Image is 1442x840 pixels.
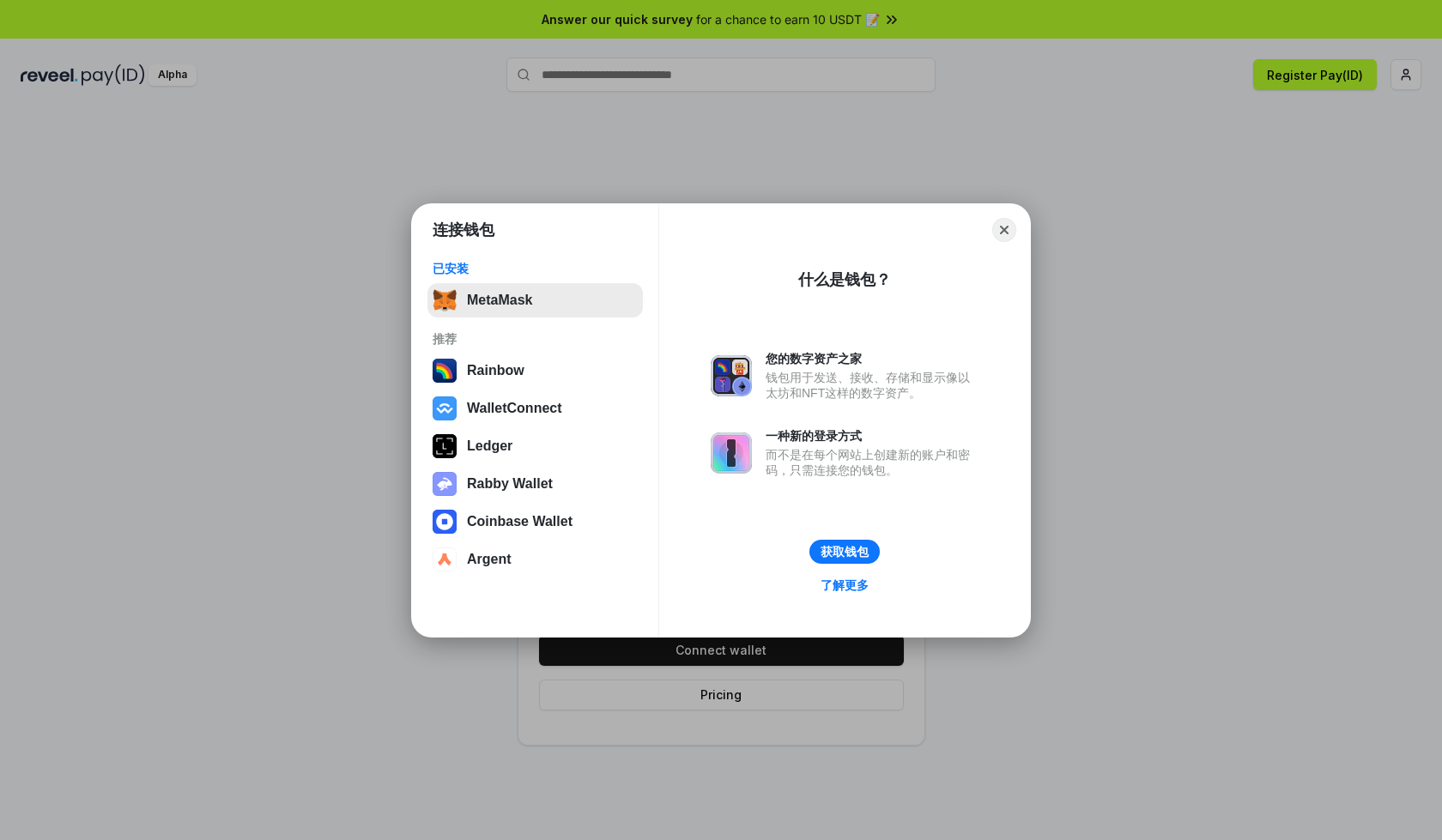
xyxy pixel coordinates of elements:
[427,429,643,463] button: Ledger
[467,363,524,378] div: Rainbow
[821,544,869,559] div: 获取钱包
[467,438,512,454] div: Ledger
[433,261,638,276] div: 已安装
[433,396,457,420] img: svg+xml,%3Csvg%20width%3D%2228%22%20height%3D%2228%22%20viewBox%3D%220%200%2028%2028%22%20fill%3D...
[711,355,752,396] img: svg+xml,%3Csvg%20xmlns%3D%22http%3A%2F%2Fwww.w3.org%2F2000%2Fsvg%22%20fill%3D%22none%22%20viewBox...
[433,547,457,571] img: svg+xml,%3Csvg%20width%3D%2228%22%20height%3D%2228%22%20viewBox%3D%220%200%2028%2028%22%20fill%3D...
[809,540,880,564] button: 获取钱包
[821,577,869,593] div: 了解更多
[433,288,457,312] img: svg+xml,%3Csvg%20fill%3D%22none%22%20height%3D%2233%22%20viewBox%3D%220%200%2035%2033%22%20width%...
[766,351,978,366] div: 您的数字资产之家
[467,514,573,529] div: Coinbase Wallet
[467,476,553,492] div: Rabby Wallet
[427,542,643,577] button: Argent
[766,428,978,444] div: 一种新的登录方式
[810,574,879,596] a: 了解更多
[433,359,457,383] img: svg+xml,%3Csvg%20width%3D%22120%22%20height%3D%22120%22%20viewBox%3D%220%200%20120%20120%22%20fil...
[992,218,1016,242] button: Close
[766,447,978,478] div: 而不是在每个网站上创建新的账户和密码，只需连接您的钱包。
[433,434,457,458] img: svg+xml,%3Csvg%20xmlns%3D%22http%3A%2F%2Fwww.w3.org%2F2000%2Fsvg%22%20width%3D%2228%22%20height%3...
[467,552,512,567] div: Argent
[427,283,643,317] button: MetaMask
[433,510,457,534] img: svg+xml,%3Csvg%20width%3D%2228%22%20height%3D%2228%22%20viewBox%3D%220%200%2028%2028%22%20fill%3D...
[427,354,643,388] button: Rainbow
[433,220,494,240] h1: 连接钱包
[711,432,752,474] img: svg+xml,%3Csvg%20xmlns%3D%22http%3A%2F%2Fwww.w3.org%2F2000%2Fsvg%22%20fill%3D%22none%22%20viewBox...
[798,269,891,290] div: 什么是钱包？
[467,293,532,308] div: MetaMask
[766,370,978,401] div: 钱包用于发送、接收、存储和显示像以太坊和NFT这样的数字资产。
[427,467,643,501] button: Rabby Wallet
[433,472,457,496] img: svg+xml,%3Csvg%20xmlns%3D%22http%3A%2F%2Fwww.w3.org%2F2000%2Fsvg%22%20fill%3D%22none%22%20viewBox...
[467,401,562,416] div: WalletConnect
[433,331,638,347] div: 推荐
[427,505,643,539] button: Coinbase Wallet
[427,391,643,426] button: WalletConnect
